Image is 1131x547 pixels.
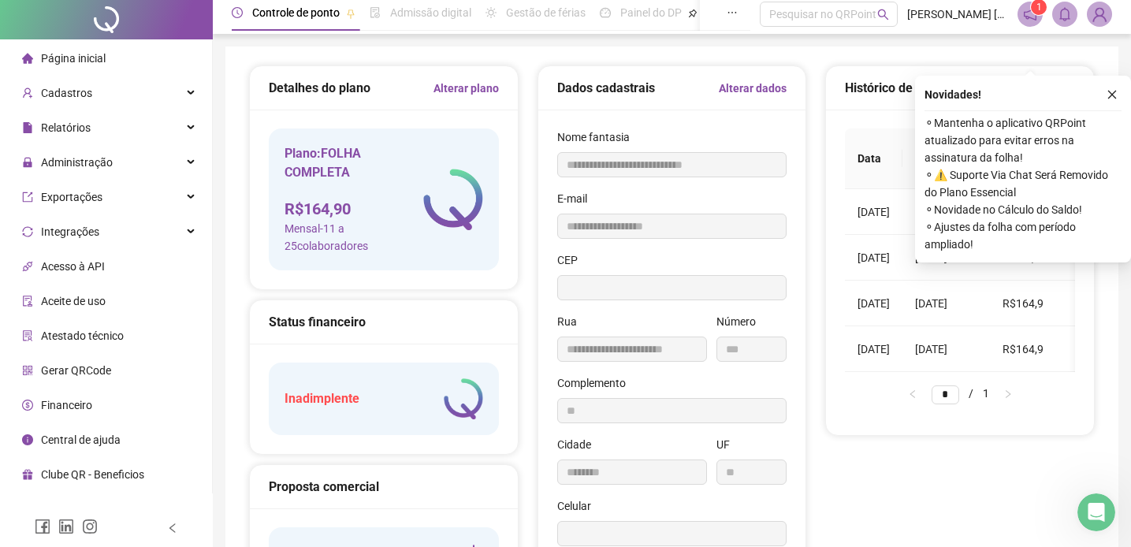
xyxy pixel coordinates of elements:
span: Financeiro [41,399,92,411]
span: Página inicial [41,52,106,65]
div: Status financeiro [269,312,499,332]
li: Próxima página [995,385,1021,404]
li: 1/1 [932,385,989,404]
td: R$164,9 [987,281,1059,326]
span: Relatórios [41,121,91,134]
th: Data de vencimento [902,128,987,189]
span: ⚬ Mantenha o aplicativo QRPoint atualizado para evitar erros na assinatura da folha! [925,114,1122,166]
span: clock-circle [232,7,243,18]
span: Clube QR - Beneficios [41,468,144,481]
td: [DATE] [902,189,987,235]
span: Integrações [41,225,99,238]
span: solution [22,330,33,341]
span: Gestão de férias [506,6,586,19]
span: 1 [1036,2,1042,13]
label: Nome fantasia [557,128,640,146]
img: logo-atual-colorida-simples.ef1a4d5a9bda94f4ab63.png [423,169,483,231]
label: Complemento [557,374,636,392]
label: Número [716,313,766,330]
span: pushpin [346,9,355,18]
span: dollar [22,400,33,411]
span: left [167,523,178,534]
span: info-circle [22,434,33,445]
label: UF [716,436,740,453]
li: Página anterior [900,385,925,404]
h5: Plano: FOLHA COMPLETA [285,144,423,182]
td: R$164,9 [987,326,1059,372]
td: [DATE] [902,235,987,281]
img: logo-atual-colorida-simples.ef1a4d5a9bda94f4ab63.png [444,378,483,419]
span: [PERSON_NAME] [PERSON_NAME] [907,6,1008,23]
td: [DATE] [902,281,987,326]
h5: Inadimplente [285,389,359,408]
td: [DATE] [845,281,902,326]
span: ⚬ Novidade no Cálculo do Saldo! [925,201,1122,218]
span: home [22,53,33,64]
td: [DATE] [902,326,987,372]
span: api [22,261,33,272]
span: pushpin [688,9,698,18]
button: right [995,385,1021,404]
span: Acesso à API [41,260,105,273]
label: Celular [557,497,601,515]
label: Cidade [557,436,601,453]
div: Histórico de cobranças [845,78,1075,98]
span: close [1107,89,1118,100]
span: Mensal - 11 a 25 colaboradores [285,220,423,255]
span: linkedin [58,519,74,534]
img: 66628 [1088,2,1111,26]
span: / [969,387,973,400]
span: Cadastros [41,87,92,99]
span: user-add [22,87,33,99]
span: Exportações [41,191,102,203]
td: [DATE] [845,189,902,235]
label: E-mail [557,190,597,207]
span: sun [486,7,497,18]
a: Alterar dados [719,80,787,97]
span: export [22,192,33,203]
span: Painel do DP [620,6,682,19]
a: Alterar plano [433,80,499,97]
span: Novidades ! [925,86,981,103]
span: Admissão digital [390,6,471,19]
span: left [908,389,917,399]
span: facebook [35,519,50,534]
span: gift [22,469,33,480]
h5: Detalhes do plano [269,79,370,98]
h5: Dados cadastrais [557,79,655,98]
span: file [22,122,33,133]
span: Administração [41,156,113,169]
th: Data [845,128,902,189]
span: ellipsis [727,7,738,18]
span: dashboard [600,7,611,18]
td: [DATE] [845,235,902,281]
span: sync [22,226,33,237]
td: [DATE] [845,326,902,372]
span: Central de ajuda [41,434,121,446]
span: right [1003,389,1013,399]
span: Controle de ponto [252,6,340,19]
span: search [877,9,889,20]
label: Rua [557,313,587,330]
span: notification [1023,7,1037,21]
span: ⚬ ⚠️ Suporte Via Chat Será Removido do Plano Essencial [925,166,1122,201]
span: qrcode [22,365,33,376]
h4: R$ 164,90 [285,198,423,220]
span: Atestado técnico [41,329,124,342]
span: audit [22,296,33,307]
span: bell [1058,7,1072,21]
span: instagram [82,519,98,534]
label: CEP [557,251,588,269]
span: file-done [370,7,381,18]
span: Aceite de uso [41,295,106,307]
button: left [900,385,925,404]
span: Gerar QRCode [41,364,111,377]
span: ⚬ Ajustes da folha com período ampliado! [925,218,1122,253]
div: Proposta comercial [269,477,499,497]
span: lock [22,157,33,168]
iframe: Intercom live chat [1077,493,1115,531]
